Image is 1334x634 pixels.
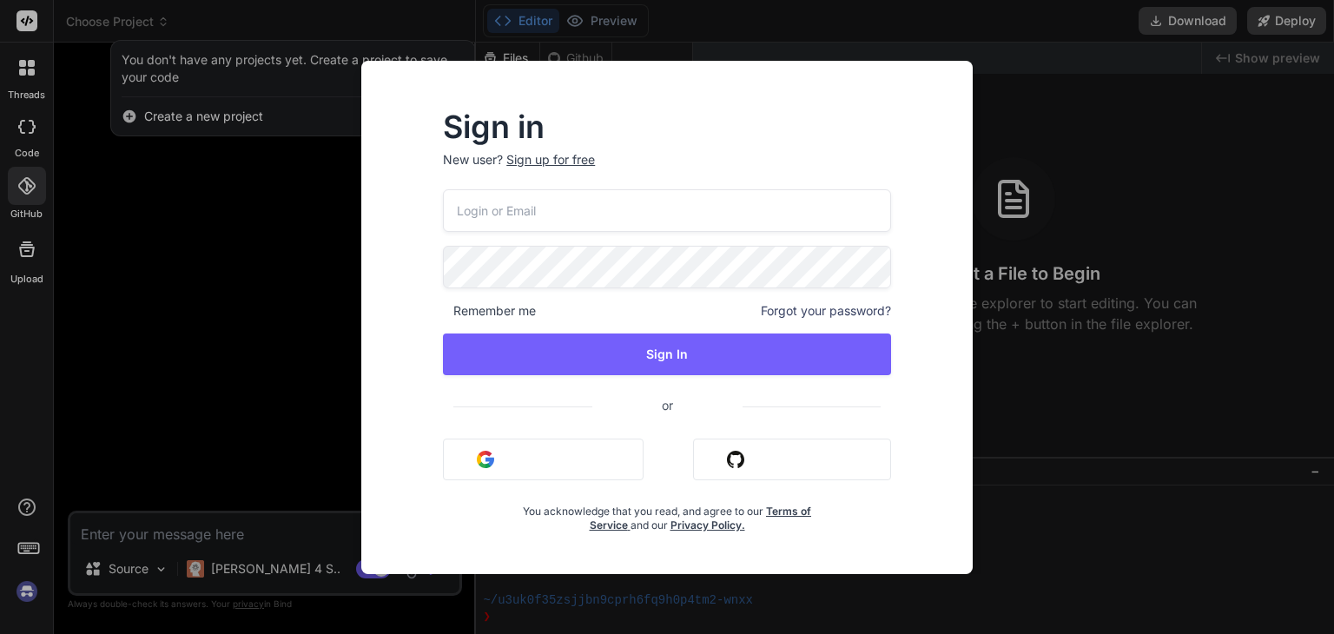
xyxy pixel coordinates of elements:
[518,494,816,532] div: You acknowledge that you read, and agree to our and our
[506,151,595,168] div: Sign up for free
[443,439,644,480] button: Sign in with Google
[443,302,536,320] span: Remember me
[443,151,891,189] p: New user?
[592,384,743,426] span: or
[693,439,891,480] button: Sign in with Github
[670,518,745,532] a: Privacy Policy.
[761,302,891,320] span: Forgot your password?
[443,189,891,232] input: Login or Email
[477,451,494,468] img: google
[443,113,891,141] h2: Sign in
[443,334,891,375] button: Sign In
[727,451,744,468] img: github
[590,505,812,532] a: Terms of Service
